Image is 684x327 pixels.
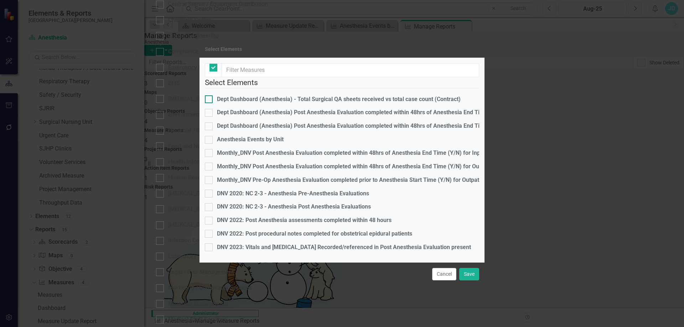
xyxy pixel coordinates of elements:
[217,190,369,198] div: DNV 2020: NC 2-3 - Anesthesia Pre-Anesthesia Evaluations
[217,149,498,157] div: Monthly_DNV Post Anesthesia Evaluation completed within 48hrs of Anesthesia End Time (Y/N) for In...
[217,163,502,171] div: Monthly_DNV Post Anesthesia Evaluation completed within 48hrs of Anesthesia End Time (Y/N) for Ou...
[217,176,492,184] div: Monthly_DNV Pre-Op Anesthesia Evaluation completed prior to Anesthesia Start Time (Y/N) for Outpa...
[222,63,479,77] input: Filter Measures
[217,216,392,225] div: DNV 2022: Post Anesthesia assessments completed within 48 hours
[205,77,479,88] legend: Select Elements
[217,230,412,238] div: DNV 2022: Post procedural notes completed for obstetrical epidural patients
[217,243,471,252] div: DNV 2023: Vitals and [MEDICAL_DATA] Recorded/referenced in Post Anesthesia Evaluation present
[217,122,519,130] div: Dept Dashboard (Anesthesia) Post Anesthesia Evaluation completed within 48hrs of Anesthesia End T...
[217,109,515,117] div: Dept Dashboard (Anesthesia) Post Anesthesia Evaluation completed within 48hrs of Anesthesia End T...
[205,47,242,52] div: Select Elements
[217,95,461,104] div: Dept Dashboard (Anesthesia) - Total Surgical QA sheets received vs total case count (Contract)
[217,136,284,144] div: Anesthesia Events by Unit
[217,203,371,211] div: DNV 2020: NC 2-3 - Anesthesia Post Anesthesia Evaluations
[432,268,456,280] button: Cancel
[459,268,479,280] button: Save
